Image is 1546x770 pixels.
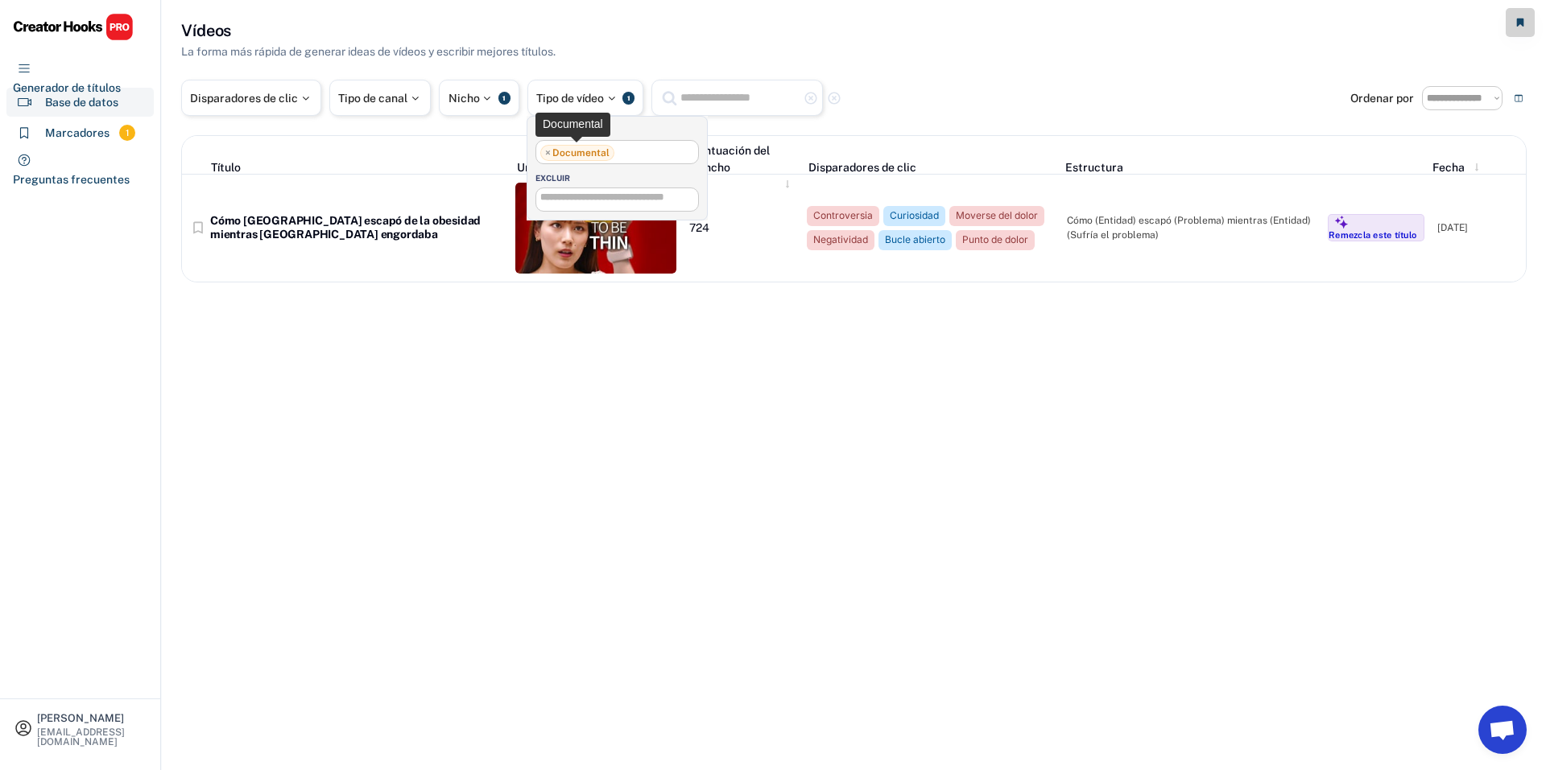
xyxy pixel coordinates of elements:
[1329,230,1416,240] font: Remezcla este título
[13,173,130,186] font: Preguntas frecuentes
[515,183,676,274] img: thumbnail%20%2851%29.jpg
[1334,215,1349,229] img: MagicMajor%20%28Purple%29.svg
[813,209,873,221] font: Controversia
[449,92,480,105] font: Nicho
[827,91,841,105] button: highlight_remove
[691,144,772,174] font: Puntuación del gancho
[627,94,630,102] font: 1
[37,712,124,724] font: [PERSON_NAME]
[545,147,551,159] font: ×
[808,161,916,174] font: Disparadores de clic
[13,13,134,41] img: CHPRO%20Logo.svg
[181,21,231,40] font: Vídeos
[181,45,556,58] font: La forma más rápida de generar ideas de vídeos y escribir mejores títulos.
[126,128,130,138] font: 1
[517,161,634,174] font: Uña [PERSON_NAME]
[536,92,604,105] font: Tipo de vídeo
[37,727,125,747] font: [EMAIL_ADDRESS][DOMAIN_NAME]
[885,233,945,245] font: Bucle abierto
[13,81,121,94] font: Generador de títulos
[1432,161,1465,174] font: Fecha
[1478,706,1527,754] a: Chat abierto
[210,214,483,241] font: Cómo [GEOGRAPHIC_DATA] escapó de la obesidad mientras [GEOGRAPHIC_DATA] engordaba
[190,92,298,105] font: Disparadores de clic
[689,221,709,234] font: 724
[1350,92,1414,105] font: Ordenar por
[1437,222,1468,233] font: [DATE]
[962,233,1028,245] font: Punto de dolor
[890,209,939,221] font: Curiosidad
[535,173,570,183] font: EXCLUIR
[338,92,407,105] font: Tipo de canal
[190,220,206,236] button: bookmark_border
[956,209,1038,221] font: Moverse del dolor
[1065,161,1123,174] font: Estructura
[45,126,110,139] font: Marcadores
[535,126,568,135] font: INCLUIR
[502,94,506,102] font: 1
[813,233,868,245] font: Negatividad
[211,161,241,174] font: Título
[1067,215,1313,241] font: Cómo (Entidad) escapó (Problema) mientras (Entidad) (Sufría el problema)
[45,96,118,109] font: Base de datos
[552,147,610,159] font: Documental
[804,91,818,105] button: highlight_remove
